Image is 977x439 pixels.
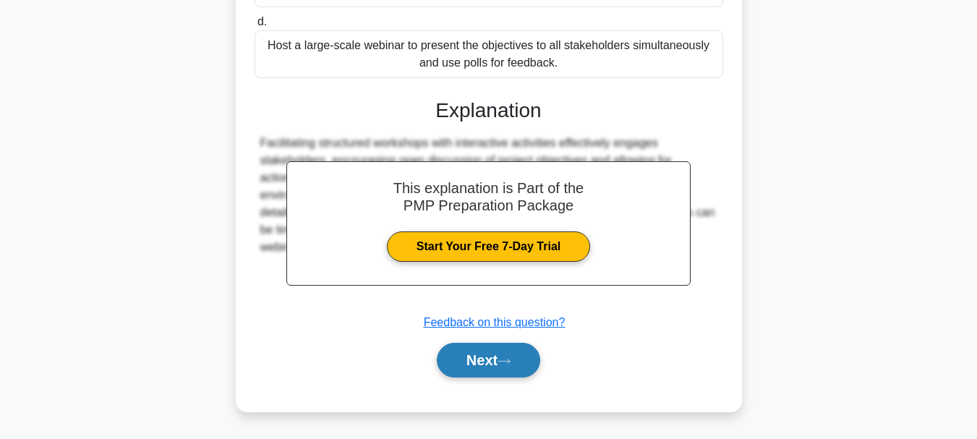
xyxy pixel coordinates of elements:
[387,231,590,262] a: Start Your Free 7-Day Trial
[263,98,714,123] h3: Explanation
[257,15,267,27] span: d.
[424,316,566,328] a: Feedback on this question?
[260,135,717,256] div: Facilitating structured workshops with interactive activities effectively engages stakeholders, e...
[255,30,723,78] div: Host a large-scale webinar to present the objectives to all stakeholders simultaneously and use p...
[437,343,540,378] button: Next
